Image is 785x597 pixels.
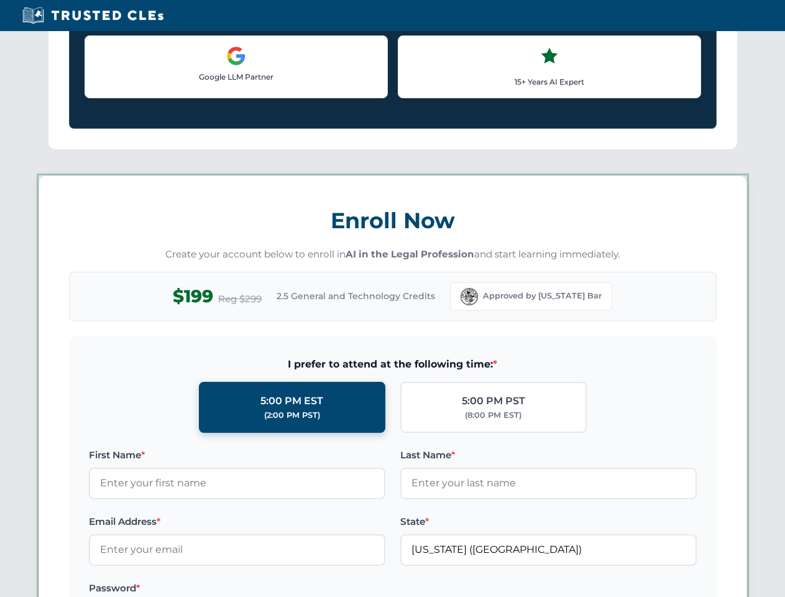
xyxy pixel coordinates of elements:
img: Trusted CLEs [19,6,167,25]
img: Google [226,46,246,66]
h3: Enroll Now [69,201,717,240]
label: Last Name [400,448,697,463]
p: Google LLM Partner [95,71,377,83]
label: Password [89,581,385,596]
strong: AI in the Legal Profession [346,248,474,260]
div: (8:00 PM EST) [465,409,521,422]
img: Florida Bar [461,288,478,305]
span: 2.5 General and Technology Credits [277,289,435,303]
label: Email Address [89,514,385,529]
input: Enter your email [89,534,385,565]
input: Enter your first name [89,468,385,499]
label: State [400,514,697,529]
span: Reg $299 [218,292,262,307]
label: First Name [89,448,385,463]
span: $199 [173,282,213,310]
div: 5:00 PM EST [260,393,323,409]
p: 15+ Years AI Expert [408,76,691,88]
input: Florida (FL) [400,534,697,565]
span: I prefer to attend at the following time: [89,356,697,373]
p: Create your account below to enroll in and start learning immediately. [69,248,717,262]
input: Enter your last name [400,468,697,499]
span: Approved by [US_STATE] Bar [483,290,602,302]
div: (2:00 PM PST) [264,409,320,422]
div: 5:00 PM PST [462,393,525,409]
